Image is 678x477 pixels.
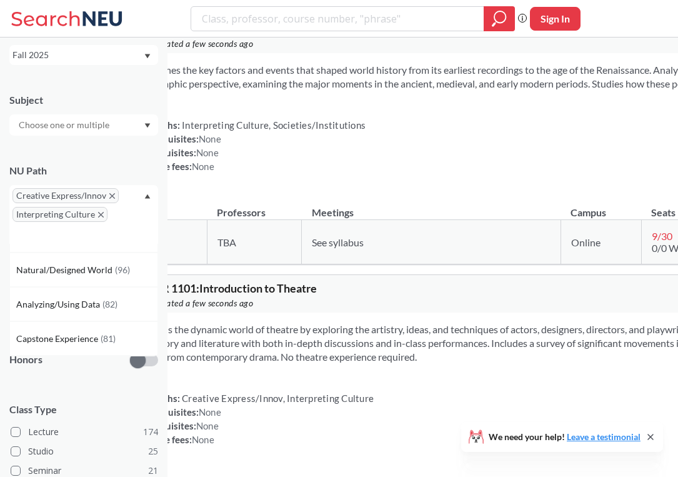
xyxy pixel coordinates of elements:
[199,133,221,144] span: None
[484,6,515,31] div: magnifying glass
[139,281,317,295] span: THTR 1101 : Introduction to Theatre
[302,193,561,220] th: Meetings
[16,332,101,346] span: Capstone Experience
[9,164,158,178] div: NU Path
[101,333,116,344] span: ( 81 )
[12,207,107,222] span: Interpreting CultureX to remove pill
[151,296,254,310] span: Updated a few seconds ago
[652,230,672,242] span: 9 / 30
[9,93,158,107] div: Subject
[9,403,158,416] span: Class Type
[9,185,158,244] div: Creative Express/InnovX to remove pillInterpreting CultureX to remove pillDropdown arrowWriting I...
[11,443,158,459] label: Studio
[567,431,641,442] a: Leave a testimonial
[180,393,374,404] span: Creative Express/Innov, Interpreting Culture
[196,147,219,158] span: None
[492,10,507,28] svg: magnifying glass
[11,424,158,440] label: Lecture
[192,434,214,445] span: None
[207,193,301,220] th: Professors
[139,118,366,173] div: NUPaths: Prerequisites: Corequisites: Course fees:
[192,161,214,172] span: None
[180,119,366,131] span: Interpreting Culture, Societies/Institutions
[102,299,117,309] span: ( 82 )
[139,391,374,446] div: NUPaths: Prerequisites: Corequisites: Course fees:
[115,264,130,275] span: ( 96 )
[199,406,221,418] span: None
[12,188,119,203] span: Creative Express/InnovX to remove pill
[9,353,42,367] p: Honors
[207,220,301,264] td: TBA
[9,45,158,65] div: Fall 2025Dropdown arrow
[312,236,364,248] span: See syllabus
[109,193,115,199] svg: X to remove pill
[561,193,641,220] th: Campus
[12,118,117,133] input: Choose one or multiple
[196,420,219,431] span: None
[143,425,158,439] span: 174
[12,48,143,62] div: Fall 2025
[530,7,581,31] button: Sign In
[144,54,151,59] svg: Dropdown arrow
[489,433,641,441] span: We need your help!
[201,8,475,29] input: Class, professor, course number, "phrase"
[16,298,102,311] span: Analyzing/Using Data
[148,444,158,458] span: 25
[98,212,104,218] svg: X to remove pill
[561,220,641,264] td: Online
[144,123,151,128] svg: Dropdown arrow
[151,37,254,51] span: Updated a few seconds ago
[9,114,158,136] div: Dropdown arrow
[16,263,115,277] span: Natural/Designed World
[144,194,151,199] svg: Dropdown arrow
